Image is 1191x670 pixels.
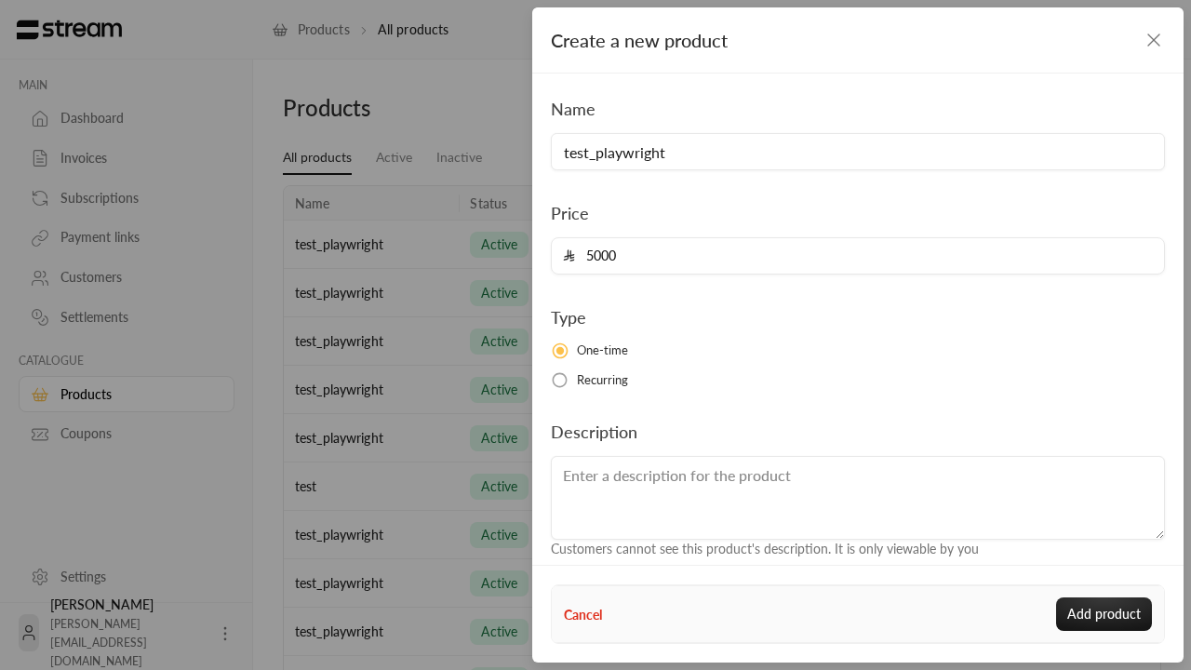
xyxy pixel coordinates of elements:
label: Type [551,304,586,330]
span: One-time [577,342,629,360]
input: Enter the name of the product [551,133,1165,170]
label: Name [551,96,595,122]
span: Customers cannot see this product's description. It is only viewable by you [551,541,979,556]
label: Price [551,200,589,226]
input: Enter the price for the product [575,238,1153,274]
span: Create a new product [551,29,728,51]
button: Add product [1056,597,1152,631]
button: Cancel [564,605,602,624]
span: Recurring [577,371,629,390]
label: Description [551,419,637,445]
